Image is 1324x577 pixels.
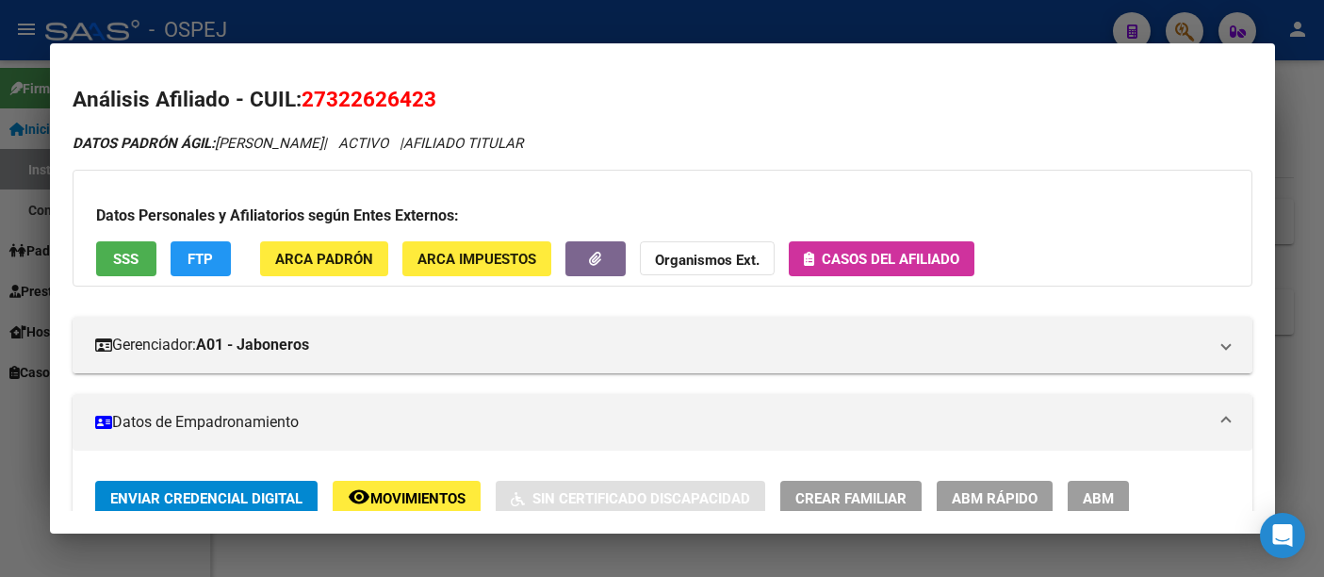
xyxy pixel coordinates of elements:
[822,251,959,268] span: Casos del afiliado
[302,87,436,111] span: 27322626423
[780,481,922,516] button: Crear Familiar
[275,251,373,268] span: ARCA Padrón
[1260,513,1305,558] div: Open Intercom Messenger
[348,486,370,508] mat-icon: remove_red_eye
[496,481,765,516] button: Sin Certificado Discapacidad
[73,135,323,152] span: [PERSON_NAME]
[171,241,231,276] button: FTP
[196,334,309,356] strong: A01 - Jaboneros
[188,251,213,268] span: FTP
[402,241,551,276] button: ARCA Impuestos
[795,490,907,507] span: Crear Familiar
[73,317,1252,373] mat-expansion-panel-header: Gerenciador:A01 - Jaboneros
[260,241,388,276] button: ARCA Padrón
[113,251,139,268] span: SSS
[73,84,1252,116] h2: Análisis Afiliado - CUIL:
[937,481,1053,516] button: ABM Rápido
[95,334,1207,356] mat-panel-title: Gerenciador:
[417,251,536,268] span: ARCA Impuestos
[96,241,156,276] button: SSS
[95,481,318,516] button: Enviar Credencial Digital
[952,490,1038,507] span: ABM Rápido
[403,135,523,152] span: AFILIADO TITULAR
[1083,490,1114,507] span: ABM
[73,135,523,152] i: | ACTIVO |
[333,481,481,516] button: Movimientos
[532,490,750,507] span: Sin Certificado Discapacidad
[640,241,775,276] button: Organismos Ext.
[110,490,302,507] span: Enviar Credencial Digital
[655,252,760,269] strong: Organismos Ext.
[73,135,215,152] strong: DATOS PADRÓN ÁGIL:
[95,411,1207,434] mat-panel-title: Datos de Empadronamiento
[370,490,466,507] span: Movimientos
[73,394,1252,451] mat-expansion-panel-header: Datos de Empadronamiento
[789,241,974,276] button: Casos del afiliado
[96,205,1229,227] h3: Datos Personales y Afiliatorios según Entes Externos:
[1068,481,1129,516] button: ABM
